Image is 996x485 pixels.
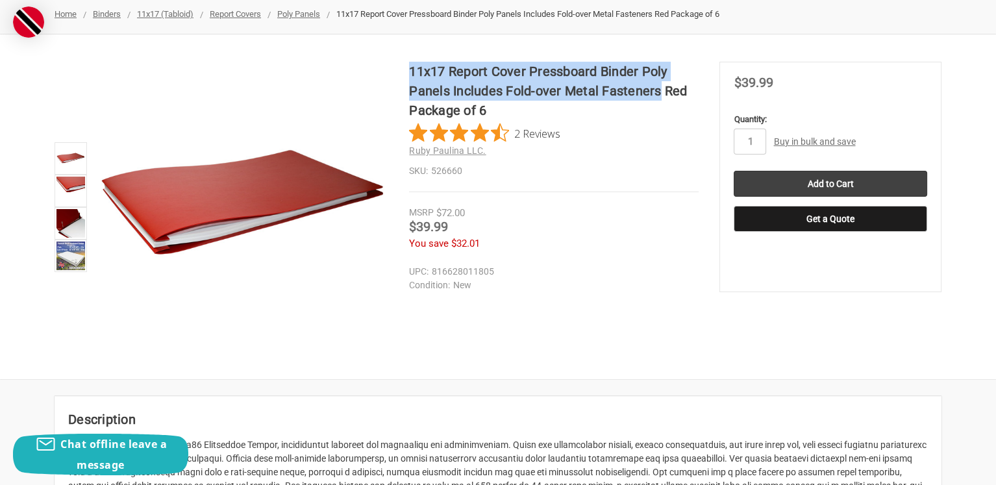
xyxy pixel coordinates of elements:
button: Chat offline leave a message [13,434,188,475]
img: duty and tax information for Trinidad and Tobago [13,6,44,38]
dt: UPC: [409,265,429,279]
input: Add to Cart [734,171,927,197]
dd: 816628011805 [409,265,692,279]
span: 11x17 Report Cover Pressboard Binder Poly Panels Includes Fold-over Metal Fasteners Red Package of 6 [336,9,719,19]
a: Poly Panels [277,9,320,19]
span: $72.00 [436,207,465,219]
button: Rated 4.5 out of 5 stars from 2 reviews. Jump to reviews. [409,123,560,143]
dd: New [409,279,692,292]
a: Ruby Paulina LLC. [409,145,486,156]
img: 11x17 Report Cover Pressboard Binder Poly Panels Includes Fold-over Metal Fasteners Red Package of 6 [56,177,85,205]
a: 11x17 (Tabloid) [137,9,193,19]
dt: Condition: [409,279,450,292]
h1: 11x17 Report Cover Pressboard Binder Poly Panels Includes Fold-over Metal Fasteners Red Package of 6 [409,62,698,120]
img: Ruby Paulina 11x17 Pressboard Binder [56,209,85,238]
span: $39.99 [409,219,448,234]
div: MSRP [409,206,434,219]
a: Home [55,9,77,19]
img: 11x17 Report Cover Pressboard Binder Poly Panels Includes Fold-over Metal Fasteners Red Package of 6 [97,62,388,352]
a: Report Covers [210,9,261,19]
span: Chat offline leave a message [60,437,167,472]
span: $32.01 [451,238,480,249]
h2: Description [68,410,928,429]
img: 11x17 Report Cover Pressboard Binder Poly Panels Includes Fold-over Metal Fasteners Red Package of 6 [56,242,85,270]
span: 2 Reviews [514,123,560,143]
button: Get a Quote [734,206,927,232]
span: $39.99 [734,75,773,90]
img: 11x17 Report Cover Pressboard Binder Poly Panels Includes Fold-over Metal Fasteners Red Package of 6 [56,144,85,173]
a: Buy in bulk and save [773,136,855,147]
span: You save [409,238,449,249]
label: Quantity: [734,113,927,126]
dd: 526660 [409,164,698,178]
a: Binders [93,9,121,19]
dt: SKU: [409,164,428,178]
